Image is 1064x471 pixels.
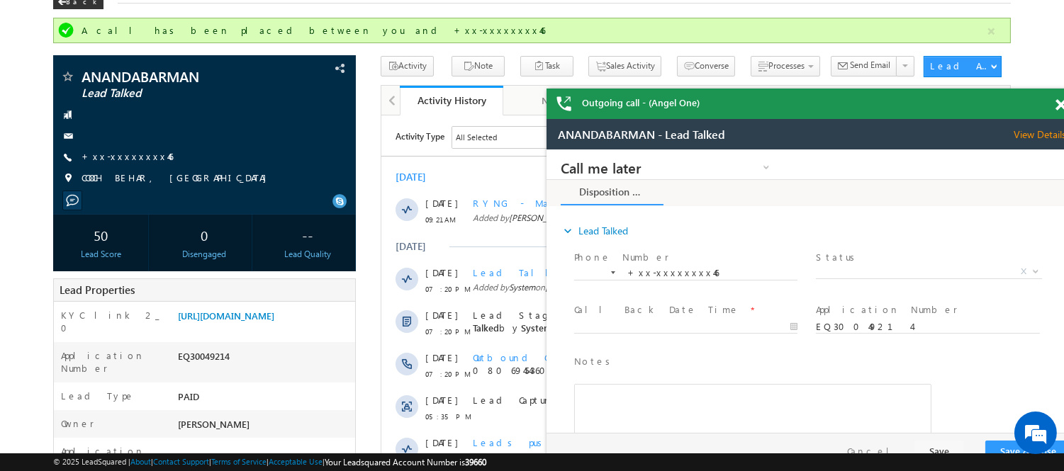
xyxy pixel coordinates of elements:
[57,222,145,248] div: 50
[264,419,295,431] span: System
[44,210,86,222] span: 07:20 PM
[410,93,492,107] div: Activity History
[128,379,154,390] span: System
[211,457,267,466] a: Terms of Service
[452,56,505,76] button: Note
[164,379,225,390] span: [DATE] 05:34 PM
[91,406,415,431] span: Lead Owner changed from to by through .
[11,9,179,22] span: ANANDABARMAN - Lead Talked
[44,422,86,435] span: 05:34 PM
[174,390,355,409] div: PAID
[14,30,117,56] a: Disposition Form
[82,24,985,37] div: A call has been placed between you and +xx-xxxxxxxx46
[14,55,60,68] div: [DATE]
[61,417,94,430] label: Owner
[14,11,63,32] span: Activity Type
[343,419,413,431] span: Automation
[74,74,238,93] div: Chat with us now
[164,166,225,177] span: [DATE] 07:20 PM
[930,59,990,72] div: Lead Actions
[831,56,897,76] button: Send Email
[91,278,552,291] div: .
[44,337,86,350] span: 05:34 PM
[812,86,915,115] a: Lead Details
[467,9,532,22] span: View Details
[768,60,805,71] span: Processes
[82,150,173,162] a: +xx-xxxxxxxx46
[170,419,242,431] span: [PERSON_NAME]
[44,81,76,94] span: [DATE]
[71,11,177,33] div: All Selected
[14,74,28,89] i: expand_more
[924,56,1002,77] button: Lead Actions
[474,115,480,128] span: X
[91,193,400,218] span: Lead Talked
[60,283,135,297] span: Lead Properties
[61,309,163,334] label: KYC link 2_0
[44,98,86,110] span: 09:21 AM
[128,336,154,347] span: System
[74,16,116,28] div: All Selected
[160,222,248,248] div: 0
[44,363,76,376] span: [DATE]
[381,56,434,76] button: Activity
[91,236,515,261] span: Was called by [PERSON_NAME] through 08069454360. Duration:2 seconds.
[677,56,735,76] button: Converse
[128,97,192,108] span: [PERSON_NAME]
[91,193,400,218] span: Lead Stage changed from to by through
[28,234,385,314] div: Rich Text Editor, 40788eee-0fb2-11ec-a811-0adc8a9d82c2__tab1__section1__Notes__Lead__0_lsq-form-m...
[244,16,272,28] div: All Time
[28,205,69,219] label: Notes
[264,248,352,261] div: Lead Quality
[178,418,250,430] span: [PERSON_NAME]
[18,131,259,356] textarea: Type your message and hit 'Enter'
[128,166,154,177] span: System
[199,448,264,460] span: details
[91,448,188,460] span: Lead Capture:
[91,363,256,375] span: Owner Assignment Date
[153,457,209,466] a: Contact Support
[233,7,267,41] div: Minimize live chat window
[193,367,257,386] em: Start Chat
[465,457,486,467] span: 39660
[199,278,264,290] span: details
[44,295,86,307] span: 05:35 PM
[44,193,76,206] span: [DATE]
[298,193,365,205] span: Lead Generated
[91,151,264,163] span: Lead Talked Activity
[515,92,593,109] div: Notes
[160,248,248,261] div: Disengaged
[606,86,709,115] a: Audit Trail
[44,167,86,180] span: 07:20 PM
[264,222,352,248] div: --
[582,96,700,109] span: Outgoing call - (Angel One)
[520,56,573,76] button: Task
[91,81,351,93] span: RYNG - Manual lead assignment
[588,56,661,76] button: Sales Activity
[91,448,552,461] div: .
[44,236,76,249] span: [DATE]
[91,96,552,109] span: Added by on
[174,349,355,369] div: EQ30049214
[14,69,82,94] a: expand_moreLead Talked
[91,378,552,391] span: Added by on
[44,278,76,291] span: [DATE]
[44,406,76,419] span: [DATE]
[178,310,274,322] a: [URL][DOMAIN_NAME]
[28,101,123,115] label: Phone Number
[57,248,145,261] div: Lead Score
[140,206,171,218] span: System
[82,86,269,101] span: Lead Talked
[91,166,552,178] span: Added by on
[91,236,215,248] span: Outbound Call
[61,390,135,402] label: Lead Type
[91,336,552,348] span: Added by on
[28,154,193,167] label: Call Back Date Time
[61,445,163,470] label: Application Status
[44,448,76,461] span: [DATE]
[219,206,289,218] span: Automation
[44,151,76,164] span: [DATE]
[124,419,155,431] span: System
[91,278,188,290] span: Lead Capture:
[751,56,820,76] button: Processes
